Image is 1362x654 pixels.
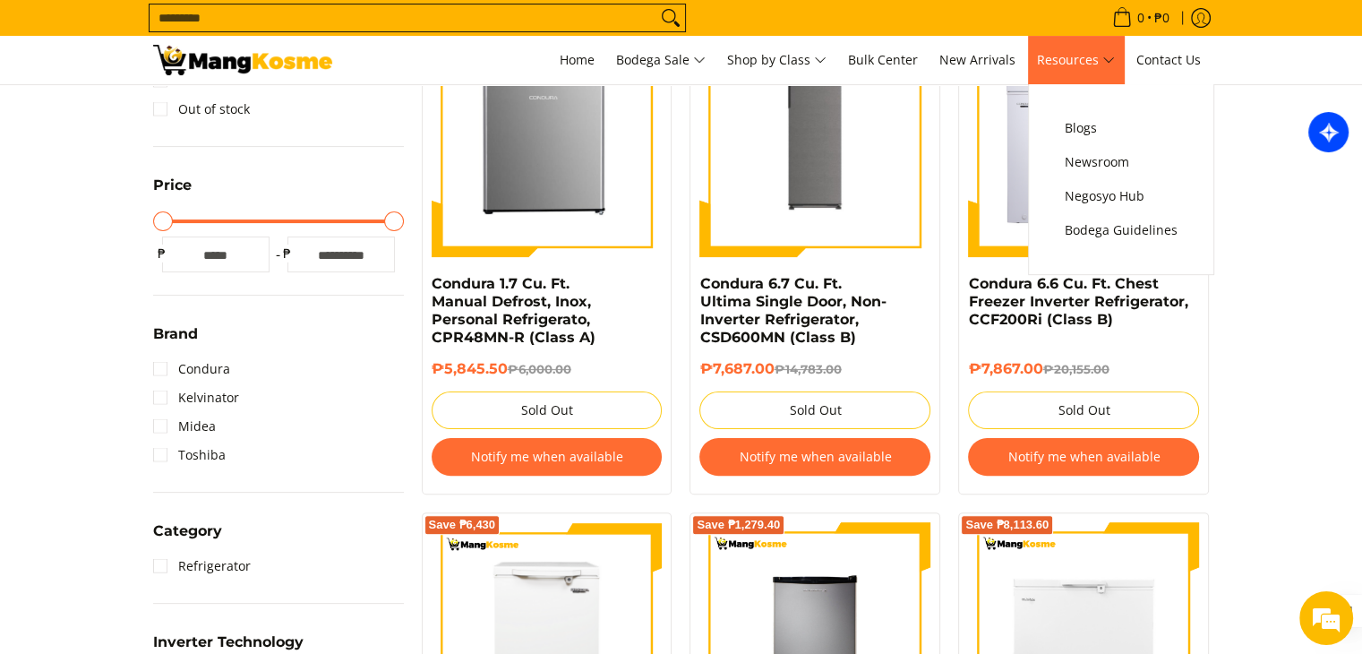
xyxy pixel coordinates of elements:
[432,360,663,378] h6: ₱5,845.50
[1056,179,1186,213] a: Negosyo Hub
[1056,213,1186,247] a: Bodega Guidelines
[1065,185,1178,208] span: Negosyo Hub
[432,275,595,346] a: Condura 1.7 Cu. Ft. Manual Defrost, Inox, Personal Refrigerato, CPR48MN-R (Class A)
[278,245,296,262] span: ₱
[153,178,192,206] summary: Open
[1127,36,1210,84] a: Contact Us
[718,36,835,84] a: Shop by Class
[1136,51,1201,68] span: Contact Us
[774,362,841,376] del: ₱14,783.00
[432,392,663,429] button: Sold Out
[153,635,304,650] span: Inverter Technology
[104,207,247,388] span: We're online!
[1037,49,1115,72] span: Resources
[153,524,222,552] summary: Open
[153,327,198,341] span: Brand
[727,49,827,72] span: Shop by Class
[153,327,198,355] summary: Open
[153,45,332,75] img: Bodega Sale Refrigerator l Mang Kosme: Home Appliances Warehouse Sale
[968,26,1199,257] img: Condura 6.6 Cu. Ft. Chest Freezer Inverter Refrigerator, CCF200Ri (Class B)
[153,441,226,469] a: Toshiba
[294,9,337,52] div: Minimize live chat window
[1065,117,1178,140] span: Blogs
[1107,8,1175,28] span: •
[153,383,239,412] a: Kelvinator
[1135,12,1147,24] span: 0
[9,452,341,514] textarea: Type your message and hit 'Enter'
[839,36,927,84] a: Bulk Center
[153,95,250,124] a: Out of stock
[432,26,663,257] img: Condura 1.7 Cu. Ft. Manual Defrost, Inox, Personal Refrigerato, CPR48MN-R (Class A)
[1065,219,1178,242] span: Bodega Guidelines
[93,100,301,124] div: Chat with us now
[1028,36,1124,84] a: Resources
[551,36,604,84] a: Home
[968,275,1187,328] a: Condura 6.6 Cu. Ft. Chest Freezer Inverter Refrigerator, CCF200Ri (Class B)
[656,4,685,31] button: Search
[153,245,171,262] span: ₱
[616,49,706,72] span: Bodega Sale
[699,275,886,346] a: Condura 6.7 Cu. Ft. Ultima Single Door, Non-Inverter Refrigerator, CSD600MN (Class B)
[848,51,918,68] span: Bulk Center
[350,36,1210,84] nav: Main Menu
[699,438,930,476] button: Notify me when available
[1056,145,1186,179] a: Newsroom
[508,362,571,376] del: ₱6,000.00
[153,355,230,383] a: Condura
[153,412,216,441] a: Midea
[153,552,251,581] a: Refrigerator
[939,51,1015,68] span: New Arrivals
[968,360,1199,378] h6: ₱7,867.00
[432,438,663,476] button: Notify me when available
[153,178,192,193] span: Price
[699,360,930,378] h6: ₱7,687.00
[699,392,930,429] button: Sold Out
[697,520,780,530] span: Save ₱1,279.40
[560,51,595,68] span: Home
[965,520,1049,530] span: Save ₱8,113.60
[1056,111,1186,145] a: Blogs
[1152,12,1172,24] span: ₱0
[607,36,715,84] a: Bodega Sale
[1065,151,1178,174] span: Newsroom
[429,520,496,530] span: Save ₱6,430
[699,26,930,257] img: condura-ultima-non-inveter-single-door-6.7-cubic-feet-refrigerator-mang-kosme
[153,524,222,538] span: Category
[930,36,1024,84] a: New Arrivals
[968,438,1199,476] button: Notify me when available
[1042,362,1109,376] del: ₱20,155.00
[968,392,1199,429] button: Sold Out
